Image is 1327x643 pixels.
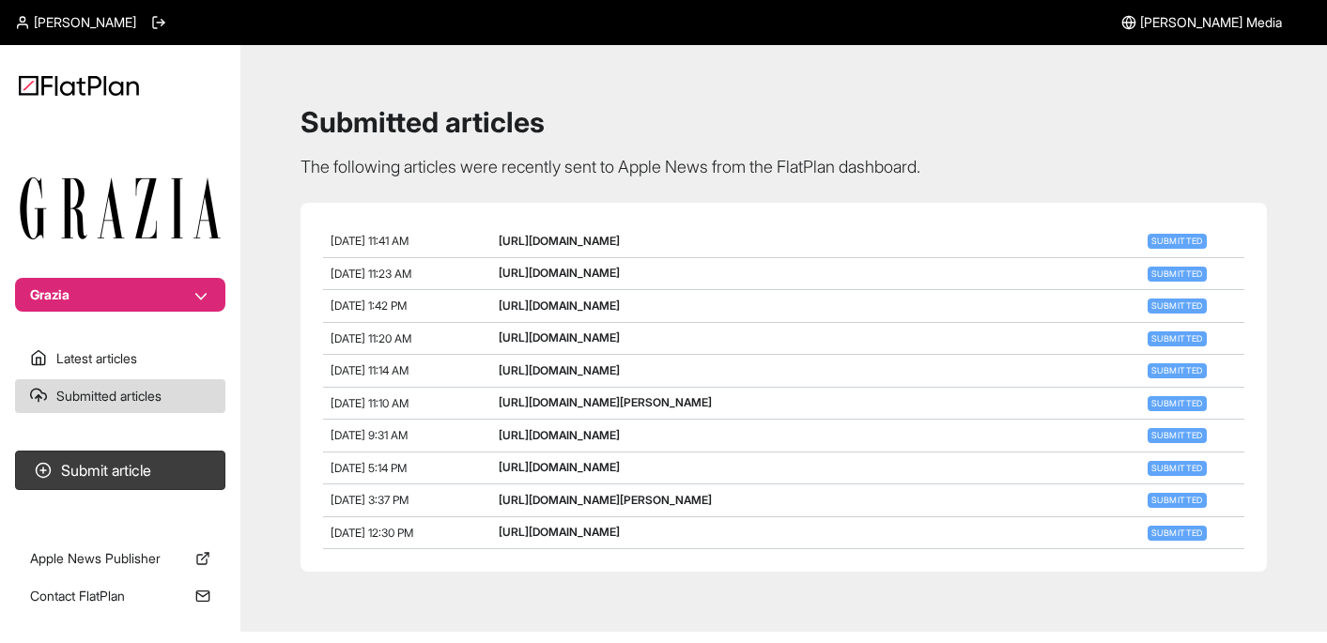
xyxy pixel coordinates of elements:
[499,234,620,248] a: [URL][DOMAIN_NAME]
[499,330,620,344] a: [URL][DOMAIN_NAME]
[331,363,409,377] span: [DATE] 11:14 AM
[1144,233,1211,247] a: Submitted
[331,299,407,313] span: [DATE] 1:42 PM
[15,278,225,312] button: Grazia
[331,493,409,507] span: [DATE] 3:37 PM
[499,299,620,313] a: [URL][DOMAIN_NAME]
[34,13,136,32] span: [PERSON_NAME]
[331,267,411,281] span: [DATE] 11:23 AM
[1144,298,1211,312] a: Submitted
[331,428,408,442] span: [DATE] 9:31 AM
[19,176,222,240] img: Publication Logo
[15,579,225,613] a: Contact FlatPlan
[1148,526,1207,541] span: Submitted
[301,154,1267,180] p: The following articles were recently sent to Apple News from the FlatPlan dashboard.
[499,493,712,507] a: [URL][DOMAIN_NAME][PERSON_NAME]
[1144,427,1211,441] a: Submitted
[499,266,620,280] a: [URL][DOMAIN_NAME]
[1148,331,1207,346] span: Submitted
[1148,396,1207,411] span: Submitted
[15,542,225,575] a: Apple News Publisher
[1140,13,1282,32] span: [PERSON_NAME] Media
[499,363,620,377] a: [URL][DOMAIN_NAME]
[15,342,225,375] a: Latest articles
[1144,266,1211,280] a: Submitted
[1148,461,1207,476] span: Submitted
[301,105,1267,139] h1: Submitted articles
[15,13,136,32] a: [PERSON_NAME]
[15,451,225,490] button: Submit article
[1148,234,1207,249] span: Submitted
[1144,525,1211,539] a: Submitted
[1144,492,1211,506] a: Submitted
[15,379,225,413] a: Submitted articles
[331,234,409,248] span: [DATE] 11:41 AM
[499,428,620,442] a: [URL][DOMAIN_NAME]
[331,331,411,345] span: [DATE] 11:20 AM
[499,395,712,409] a: [URL][DOMAIN_NAME][PERSON_NAME]
[19,75,139,96] img: Logo
[1148,363,1207,378] span: Submitted
[499,460,620,474] a: [URL][DOMAIN_NAME]
[499,525,620,539] a: [URL][DOMAIN_NAME]
[1144,330,1211,344] a: Submitted
[331,396,409,410] span: [DATE] 11:10 AM
[331,526,413,540] span: [DATE] 12:30 PM
[1148,267,1207,282] span: Submitted
[1148,493,1207,508] span: Submitted
[1144,395,1211,409] a: Submitted
[1144,460,1211,474] a: Submitted
[1144,362,1211,376] a: Submitted
[1148,299,1207,314] span: Submitted
[1148,428,1207,443] span: Submitted
[331,461,407,475] span: [DATE] 5:14 PM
